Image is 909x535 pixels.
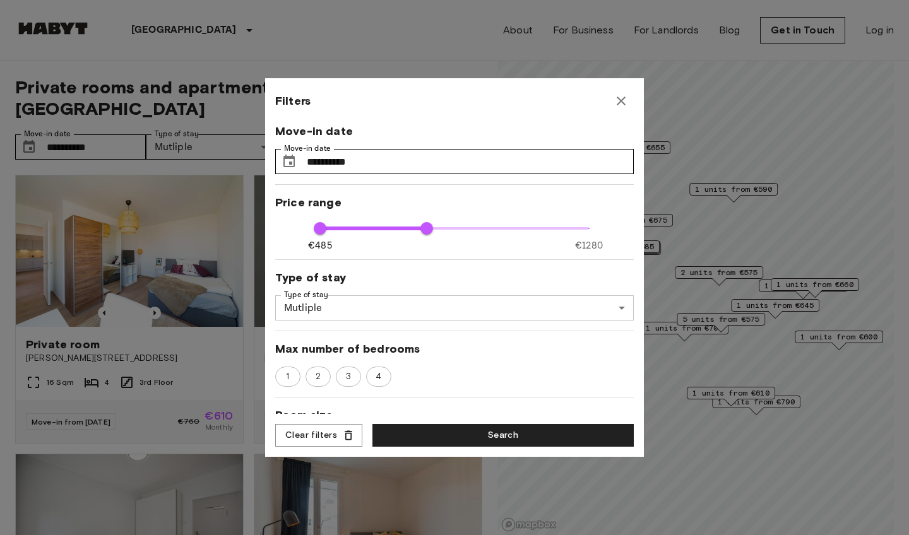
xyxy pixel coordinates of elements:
div: 2 [306,367,331,387]
span: Move-in date [275,124,634,139]
button: Clear filters [275,424,362,447]
span: 1 [279,370,296,383]
button: Choose date, selected date is 1 Oct 2025 [276,149,302,174]
button: Search [372,424,634,447]
span: Max number of bedrooms [275,341,634,356]
span: 4 [369,370,388,383]
span: 3 [339,370,358,383]
span: Type of stay [275,270,634,285]
label: Type of stay [284,290,328,300]
div: Mutliple [275,295,634,320]
div: 4 [366,367,391,387]
span: €485 [308,239,332,252]
div: 3 [336,367,361,387]
span: 2 [309,370,328,383]
span: Filters [275,93,311,109]
span: Price range [275,195,634,210]
div: 1 [275,367,300,387]
span: Room size [275,408,634,423]
span: €1280 [575,239,603,252]
label: Move-in date [284,143,331,154]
